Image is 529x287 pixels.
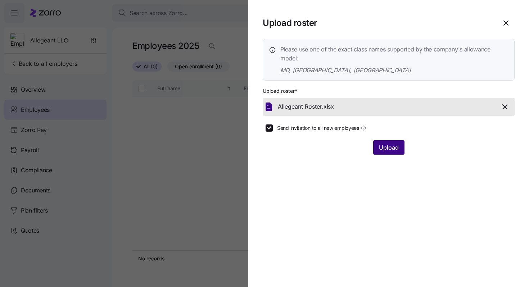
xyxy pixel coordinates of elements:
span: Please use one of the exact class names supported by the company's allowance model: [280,45,508,63]
span: Upload roster * [263,87,297,95]
h1: Upload roster [263,17,492,28]
span: MD, [GEOGRAPHIC_DATA], [GEOGRAPHIC_DATA] [280,66,508,75]
button: Upload [373,140,404,155]
span: Upload [379,143,399,152]
span: xlsx [324,102,334,111]
span: Send invitation to all new employees [277,124,359,132]
span: Allegeant Roster. [278,102,324,111]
